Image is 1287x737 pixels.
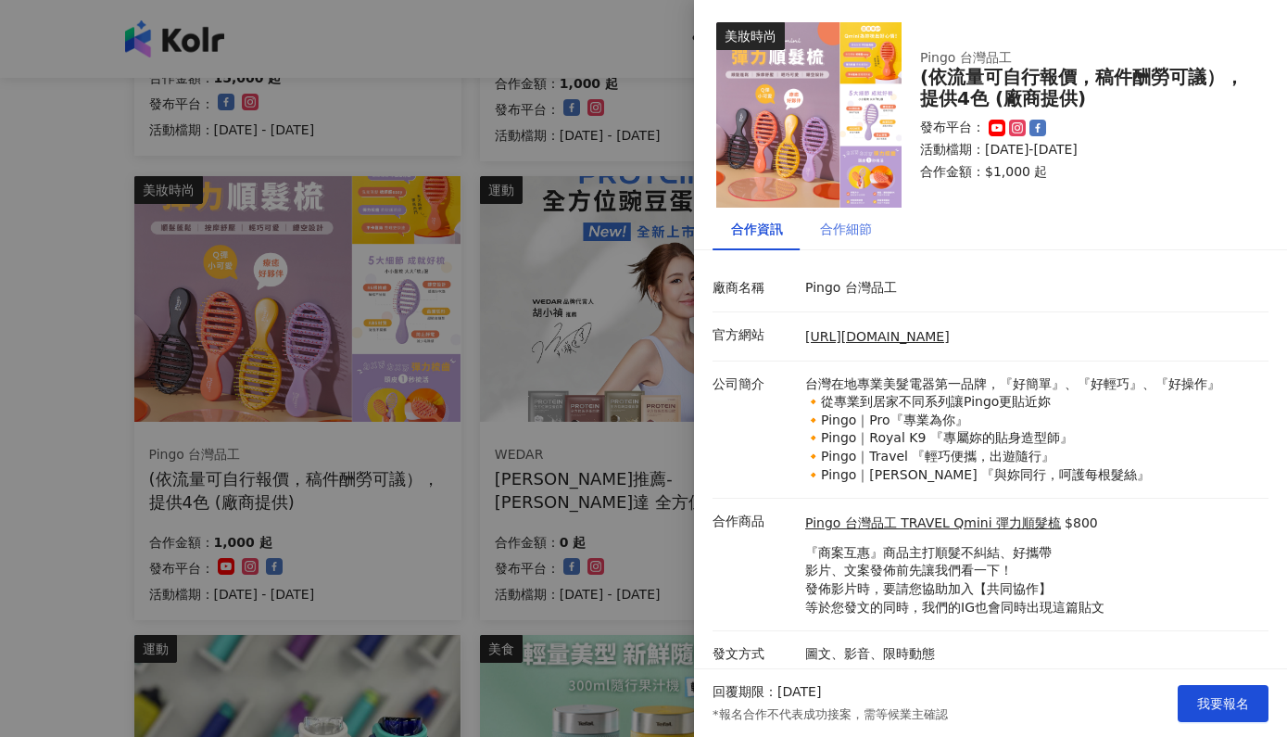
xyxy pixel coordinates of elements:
p: $800 [1065,515,1098,533]
p: 活動檔期：[DATE]-[DATE] [920,141,1246,159]
div: (依流量可自行報價，稿件酬勞可議），提供4色 (廠商提供) [920,67,1246,109]
p: 合作商品 [713,513,796,531]
p: 廠商名稱 [713,279,796,298]
p: 發文方式 [713,645,796,664]
p: 『商案互惠』商品主打順髮不糾結、好攜帶 影片、文案發佈前先讓我們看一下！ 發佈影片時，要請您協助加入【共同協作】 等於您發文的同時，我們的IG也會同時出現這篇貼文 [805,544,1104,616]
p: 公司簡介 [713,375,796,394]
p: 官方網站 [713,326,796,345]
div: 合作細節 [820,219,872,239]
p: *報名合作不代表成功接案，需等候業主確認 [713,706,948,723]
p: 合作金額： $1,000 起 [920,163,1246,182]
a: Pingo 台灣品工 TRAVEL Qmini 彈力順髮梳 [805,515,1061,533]
a: [URL][DOMAIN_NAME] [805,329,950,344]
p: 發布平台： [920,119,985,137]
button: 我要報名 [1178,685,1268,722]
img: Pingo 台灣品工 TRAVEL Qmini 彈力順髮梳 [716,22,902,208]
div: 美妝時尚 [716,22,785,50]
div: 合作資訊 [731,219,783,239]
p: 回覆期限：[DATE] [713,683,821,702]
p: 台灣在地專業美髮電器第一品牌，『好簡單』、『好輕巧』、『好操作』 🔸從專業到居家不同系列讓Pingo更貼近妳 🔸Pingo｜Pro『專業為你』 🔸Pingo｜Royal K9 『專屬妳的貼身造型... [805,375,1259,485]
span: 我要報名 [1197,696,1249,711]
p: Pingo 台灣品工 [805,279,1259,298]
div: Pingo 台灣品工 [920,49,1217,68]
p: 圖文、影音、限時動態 [805,645,1259,664]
